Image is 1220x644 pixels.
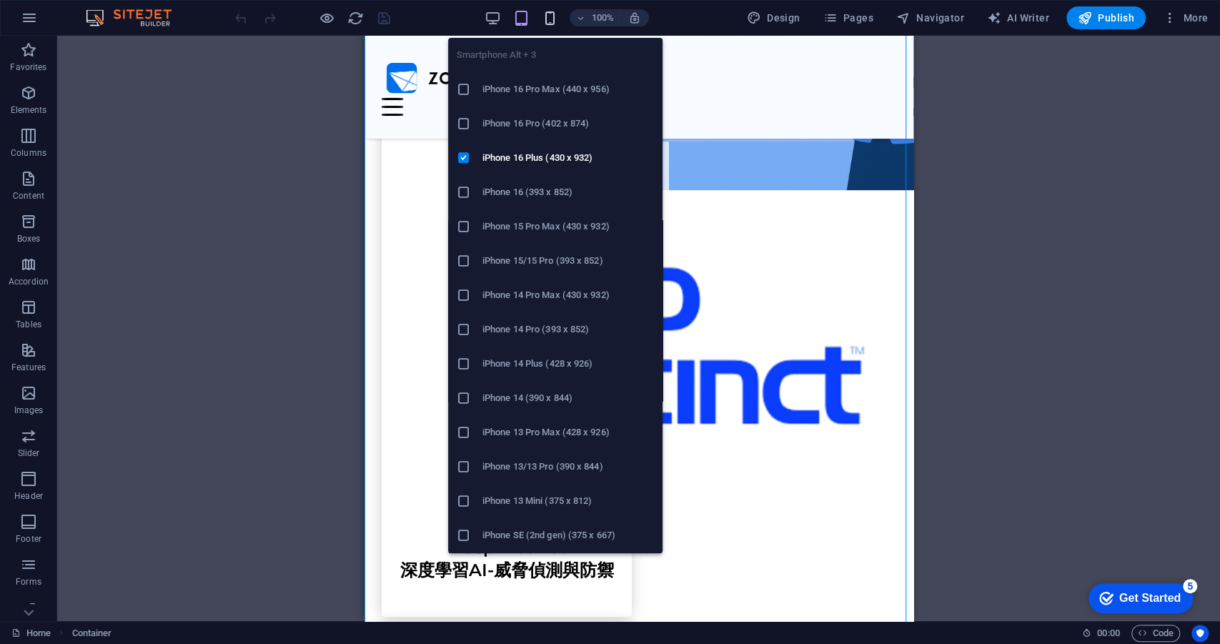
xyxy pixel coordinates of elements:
h6: iPhone 13 Mini (375 x 812) [482,492,654,510]
span: Pages [823,11,873,25]
h6: iPhone SE (2nd gen) (375 x 667) [482,527,654,544]
button: AI Writer [981,6,1055,29]
button: Click here to leave preview mode and continue editing [318,9,335,26]
p: Elements [11,104,47,116]
button: Code [1131,625,1180,642]
h6: 100% [591,9,614,26]
p: Boxes [17,233,41,244]
h6: iPhone 16 (393 x 852) [482,184,654,201]
p: Features [11,362,46,373]
div: Get Started [42,16,104,29]
h6: iPhone 14 Plus (428 x 926) [482,355,654,372]
span: Design [747,11,800,25]
span: : [1107,628,1109,638]
button: 100% [570,9,620,26]
span: Code [1138,625,1174,642]
button: More [1157,6,1214,29]
p: Favorites [10,61,46,73]
span: Click to select. Double-click to edit [72,625,112,642]
nav: breadcrumb [72,625,112,642]
p: Accordion [9,276,49,287]
div: 5 [106,3,120,17]
a: Deep Instinct深度學習AI-威脅偵測與防禦 [17,31,267,636]
h6: iPhone 15/15 Pro (393 x 852) [482,252,654,269]
h6: iPhone 16 Pro (402 x 874) [482,115,654,132]
span: More [1163,11,1208,25]
h6: iPhone 13 Pro Max (428 x 926) [482,424,654,441]
h6: iPhone 14 (390 x 844) [482,390,654,407]
p: Header [14,490,43,502]
span: Navigator [896,11,964,25]
div: Design (Ctrl+Alt+Y) [741,6,806,29]
a: Click to cancel selection. Double-click to open Pages [11,625,51,642]
p: Footer [16,533,41,545]
button: Publish [1066,6,1146,29]
img: Editor Logo [82,9,189,26]
p: Columns [11,147,46,159]
span: Publish [1078,11,1134,25]
i: On resize automatically adjust zoom level to fit chosen device. [628,11,641,24]
span: AI Writer [987,11,1049,25]
button: Navigator [891,6,970,29]
h6: iPhone 14 Pro (393 x 852) [482,321,654,338]
h6: Session time [1082,625,1120,642]
p: Slider [18,447,40,459]
button: Design [741,6,806,29]
p: Forms [16,576,41,588]
button: reload [347,9,364,26]
h6: iPhone 16 Plus (430 x 932) [482,149,654,167]
p: Tables [16,319,41,330]
button: Pages [817,6,878,29]
h6: iPhone 13/13 Pro (390 x 844) [482,458,654,475]
p: Images [14,405,44,416]
h6: iPhone 15 Pro Max (430 x 932) [482,218,654,235]
button: Usercentrics [1191,625,1209,642]
h6: iPhone 16 Pro Max (440 x 956) [482,81,654,98]
div: Get Started 5 items remaining, 0% complete [11,7,116,37]
p: Content [13,190,44,202]
span: 00 00 [1097,625,1119,642]
i: Reload page [347,10,364,26]
h6: iPhone 14 Pro Max (430 x 932) [482,287,654,304]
